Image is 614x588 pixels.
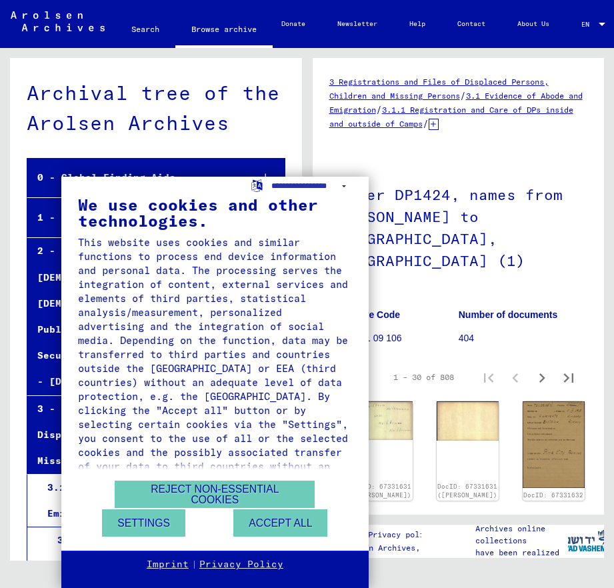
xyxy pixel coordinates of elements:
[102,509,185,537] button: Settings
[199,558,283,571] a: Privacy Policy
[147,558,189,571] a: Imprint
[78,235,352,487] div: This website uses cookies and similar functions to process end device information and personal da...
[233,509,327,537] button: Accept all
[78,197,352,229] div: We use cookies and other technologies.
[115,481,315,508] button: Reject non-essential cookies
